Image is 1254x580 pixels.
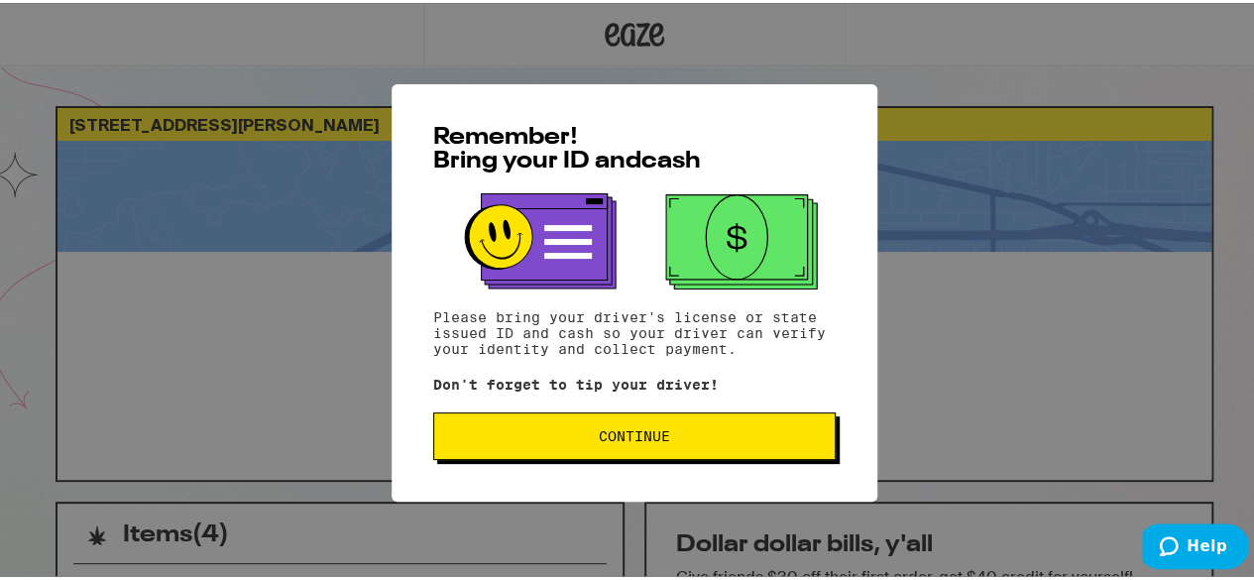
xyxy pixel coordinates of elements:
[433,123,701,171] span: Remember! Bring your ID and cash
[599,426,670,440] span: Continue
[433,306,836,354] p: Please bring your driver's license or state issued ID and cash so your driver can verify your ide...
[433,374,836,390] p: Don't forget to tip your driver!
[433,409,836,457] button: Continue
[1142,521,1249,570] iframe: Opens a widget where you can find more information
